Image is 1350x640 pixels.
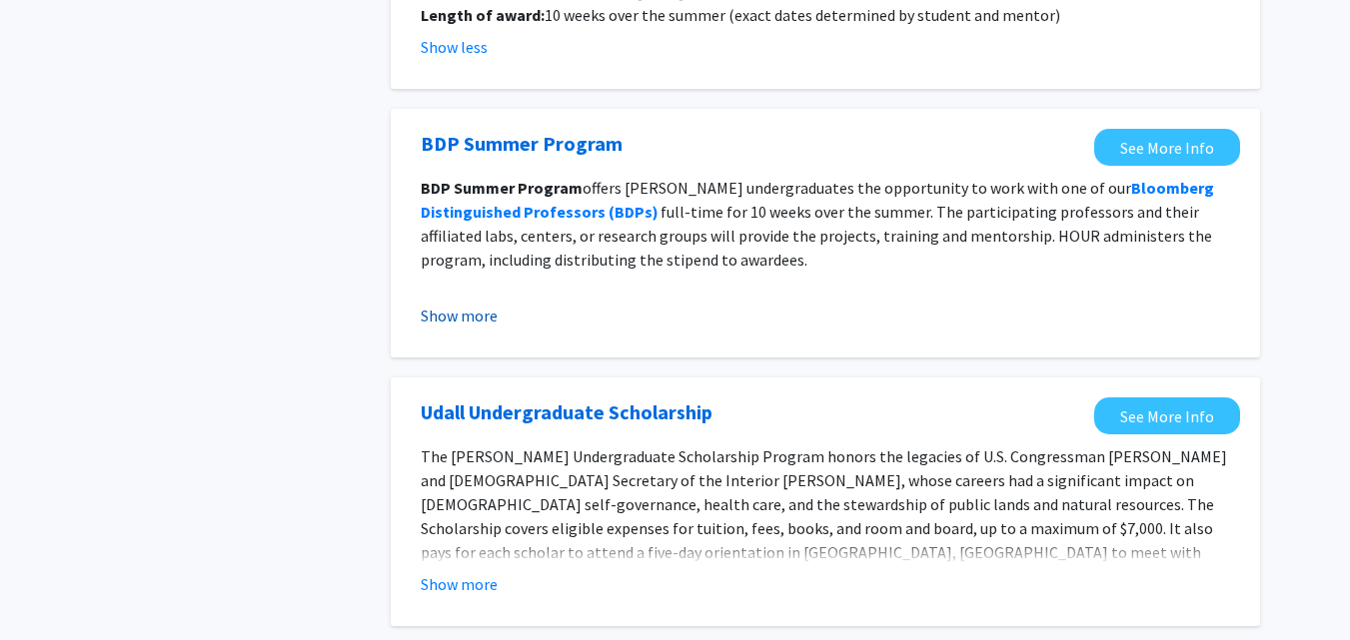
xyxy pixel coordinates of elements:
[421,129,623,159] a: Opens in a new tab
[15,550,85,625] iframe: Chat
[421,446,1227,610] span: The [PERSON_NAME] Undergraduate Scholarship Program honors the legacies of U.S. Congressman [PERS...
[421,397,712,427] a: Opens in a new tab
[421,3,1230,27] p: 10 weeks over the summer (exact dates determined by student and mentor)
[421,35,488,59] button: Show less
[1094,129,1240,166] a: Opens in a new tab
[421,176,1230,272] p: offers [PERSON_NAME] undergraduates the opportunity to work with one of our full-time for 10 week...
[421,178,583,198] strong: BDP Summer Program
[1094,397,1240,434] a: Opens in a new tab
[421,572,498,596] button: Show more
[421,5,545,25] strong: Length of award:
[421,304,498,327] button: Show more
